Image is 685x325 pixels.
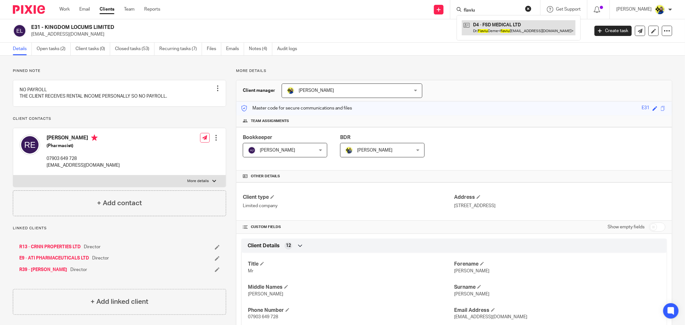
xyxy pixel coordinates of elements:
a: Audit logs [277,43,302,55]
a: R13 - CRNN PROPERTIES LTD [19,244,81,250]
input: Search [463,8,521,13]
p: Master code for secure communications and files [241,105,352,111]
span: Director [92,255,109,261]
h4: Title [248,261,454,268]
span: [PERSON_NAME] [299,88,334,93]
h4: Email Address [454,307,660,314]
p: Client contacts [13,116,226,121]
h4: Phone Number [248,307,454,314]
p: 07903 649 728 [47,155,120,162]
a: Team [124,6,135,13]
p: More details [188,179,209,184]
p: [PERSON_NAME] [616,6,652,13]
a: Recurring tasks (7) [159,43,202,55]
img: Dennis-Starbridge.jpg [345,146,353,154]
p: Pinned note [13,68,226,74]
p: [EMAIL_ADDRESS][DOMAIN_NAME] [47,162,120,169]
button: Clear [525,5,531,12]
h4: Address [454,194,665,201]
p: [EMAIL_ADDRESS][DOMAIN_NAME] [31,31,585,38]
h4: Forename [454,261,660,268]
h4: + Add contact [97,198,142,208]
span: [PERSON_NAME] [454,292,489,296]
a: Notes (4) [249,43,272,55]
span: Client Details [248,242,280,249]
a: R39 - [PERSON_NAME] [19,267,67,273]
span: [PERSON_NAME] [454,269,489,273]
div: E31 [642,105,649,112]
span: [PERSON_NAME] [357,148,392,153]
span: [PERSON_NAME] [248,292,283,296]
a: Client tasks (0) [75,43,110,55]
a: Email [79,6,90,13]
span: Mr [248,269,253,273]
a: E9 - ATI PHARMACEUTICALS LTD [19,255,89,261]
h4: [PERSON_NAME] [47,135,120,143]
label: Show empty fields [608,224,645,230]
span: Director [84,244,101,250]
h2: E31 - KINGDOM LOCUMS LIMITED [31,24,474,31]
span: Team assignments [251,119,289,124]
span: Director [70,267,87,273]
i: Primary [91,135,98,141]
h5: (Pharmacist) [47,143,120,149]
img: Bobo-Starbridge%201.jpg [287,87,294,94]
h4: Middle Names [248,284,454,291]
a: Create task [594,26,632,36]
p: More details [236,68,672,74]
a: Open tasks (2) [37,43,71,55]
a: Details [13,43,32,55]
span: Bookkeeper [243,135,272,140]
a: Reports [144,6,160,13]
span: [EMAIL_ADDRESS][DOMAIN_NAME] [454,315,527,319]
span: 07903 649 728 [248,315,278,319]
img: Pixie [13,5,45,14]
a: Files [207,43,221,55]
span: [PERSON_NAME] [260,148,295,153]
img: svg%3E [13,24,26,38]
a: Work [59,6,70,13]
p: Linked clients [13,226,226,231]
p: [STREET_ADDRESS] [454,203,665,209]
h4: Client type [243,194,454,201]
h4: + Add linked client [91,297,148,307]
span: Other details [251,174,280,179]
h4: CUSTOM FIELDS [243,224,454,230]
p: Limited company [243,203,454,209]
a: Clients [100,6,114,13]
h3: Client manager [243,87,275,94]
h4: Surname [454,284,660,291]
span: BDR [340,135,350,140]
span: Get Support [556,7,581,12]
a: Closed tasks (53) [115,43,154,55]
a: Emails [226,43,244,55]
img: Bobo-Starbridge%201.jpg [655,4,665,15]
img: svg%3E [248,146,256,154]
img: svg%3E [20,135,40,155]
span: 12 [286,242,291,249]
